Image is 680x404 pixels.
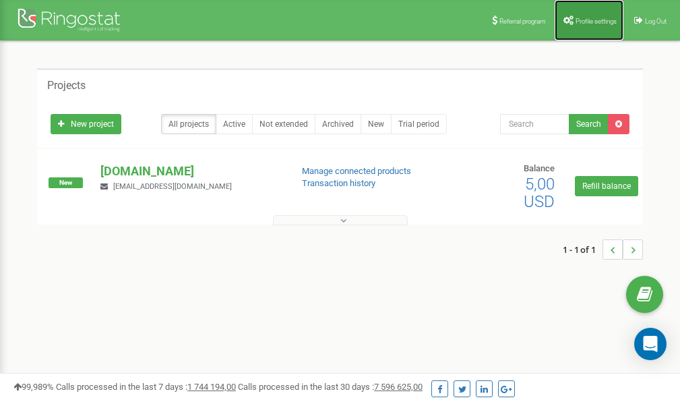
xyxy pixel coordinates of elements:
[569,114,609,134] button: Search
[563,226,643,273] nav: ...
[216,114,253,134] a: Active
[238,382,423,392] span: Calls processed in the last 30 days :
[524,163,555,173] span: Balance
[315,114,361,134] a: Archived
[49,177,83,188] span: New
[161,114,216,134] a: All projects
[187,382,236,392] u: 1 744 194,00
[252,114,315,134] a: Not extended
[374,382,423,392] u: 7 596 625,00
[302,178,375,188] a: Transaction history
[51,114,121,134] a: New project
[302,166,411,176] a: Manage connected products
[563,239,602,260] span: 1 - 1 of 1
[500,114,569,134] input: Search
[47,80,86,92] h5: Projects
[634,328,667,360] div: Open Intercom Messenger
[56,382,236,392] span: Calls processed in the last 7 days :
[524,175,555,211] span: 5,00 USD
[100,163,280,180] p: [DOMAIN_NAME]
[391,114,447,134] a: Trial period
[575,176,638,196] a: Refill balance
[499,18,546,25] span: Referral program
[13,382,54,392] span: 99,989%
[113,182,232,191] span: [EMAIL_ADDRESS][DOMAIN_NAME]
[576,18,617,25] span: Profile settings
[361,114,392,134] a: New
[645,18,667,25] span: Log Out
